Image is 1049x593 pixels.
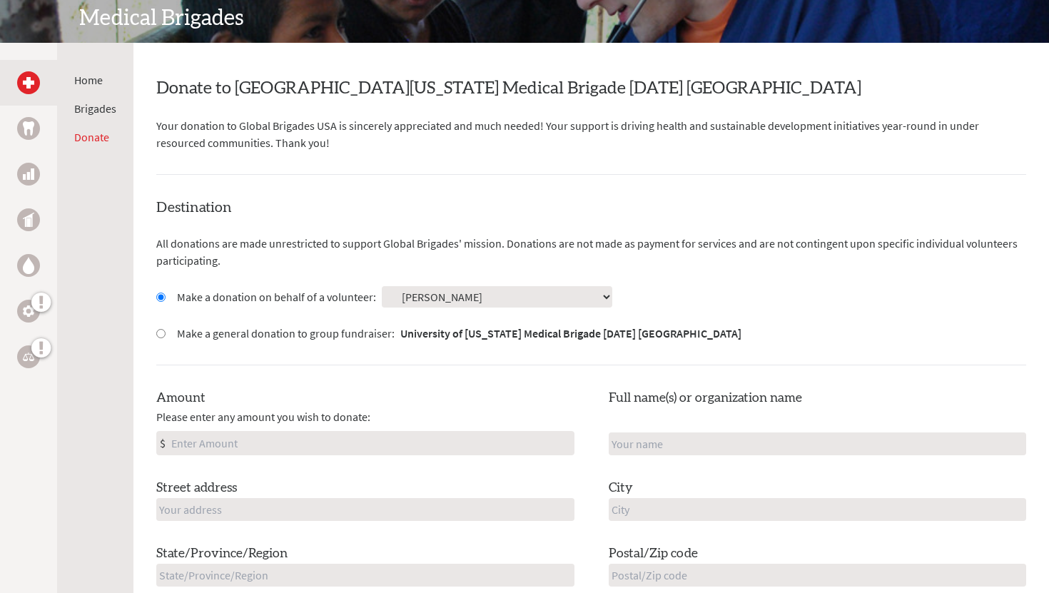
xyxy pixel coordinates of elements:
[79,6,970,31] h2: Medical Brigades
[156,198,1026,218] h4: Destination
[74,73,103,87] a: Home
[609,498,1027,521] input: City
[156,544,288,564] label: State/Province/Region
[156,117,1026,151] p: Your donation to Global Brigades USA is sincerely appreciated and much needed! Your support is dr...
[177,288,376,305] label: Make a donation on behalf of a volunteer:
[23,168,34,180] img: Business
[609,388,802,408] label: Full name(s) or organization name
[17,71,40,94] a: Medical
[74,101,116,116] a: Brigades
[23,257,34,273] img: Water
[23,121,34,135] img: Dental
[156,498,574,521] input: Your address
[609,564,1027,587] input: Postal/Zip code
[156,77,1026,100] h2: Donate to [GEOGRAPHIC_DATA][US_STATE] Medical Brigade [DATE] [GEOGRAPHIC_DATA]
[156,408,370,425] span: Please enter any amount you wish to donate:
[17,208,40,231] a: Public Health
[609,432,1027,455] input: Your name
[23,213,34,227] img: Public Health
[168,432,574,455] input: Enter Amount
[609,478,633,498] label: City
[17,254,40,277] a: Water
[400,326,741,340] strong: University of [US_STATE] Medical Brigade [DATE] [GEOGRAPHIC_DATA]
[17,117,40,140] a: Dental
[156,235,1026,269] p: All donations are made unrestricted to support Global Brigades' mission. Donations are not made a...
[156,478,237,498] label: Street address
[609,544,698,564] label: Postal/Zip code
[156,388,206,408] label: Amount
[23,305,34,317] img: Engineering
[74,128,116,146] li: Donate
[157,432,168,455] div: $
[23,353,34,361] img: Legal Empowerment
[74,130,109,144] a: Donate
[17,345,40,368] a: Legal Empowerment
[156,564,574,587] input: State/Province/Region
[74,71,116,88] li: Home
[177,325,741,342] label: Make a general donation to group fundraiser:
[74,100,116,117] li: Brigades
[17,300,40,323] a: Engineering
[23,77,34,88] img: Medical
[17,163,40,186] a: Business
